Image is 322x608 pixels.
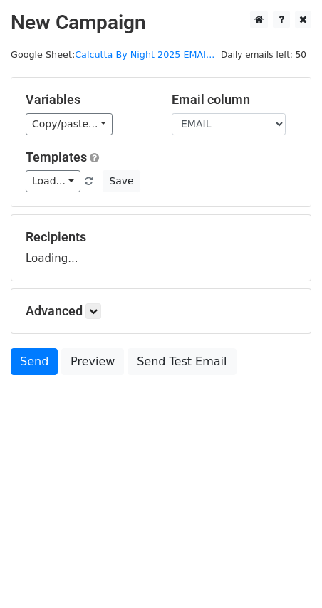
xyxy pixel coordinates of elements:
div: Loading... [26,229,296,266]
a: Send Test Email [128,348,236,375]
a: Copy/paste... [26,113,113,135]
h5: Variables [26,92,150,108]
a: Load... [26,170,80,192]
a: Calcutta By Night 2025 EMAI... [75,49,214,60]
span: Daily emails left: 50 [216,47,311,63]
a: Send [11,348,58,375]
a: Preview [61,348,124,375]
h5: Advanced [26,303,296,319]
small: Google Sheet: [11,49,214,60]
h5: Email column [172,92,296,108]
a: Daily emails left: 50 [216,49,311,60]
h5: Recipients [26,229,296,245]
a: Templates [26,150,87,164]
h2: New Campaign [11,11,311,35]
button: Save [103,170,140,192]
